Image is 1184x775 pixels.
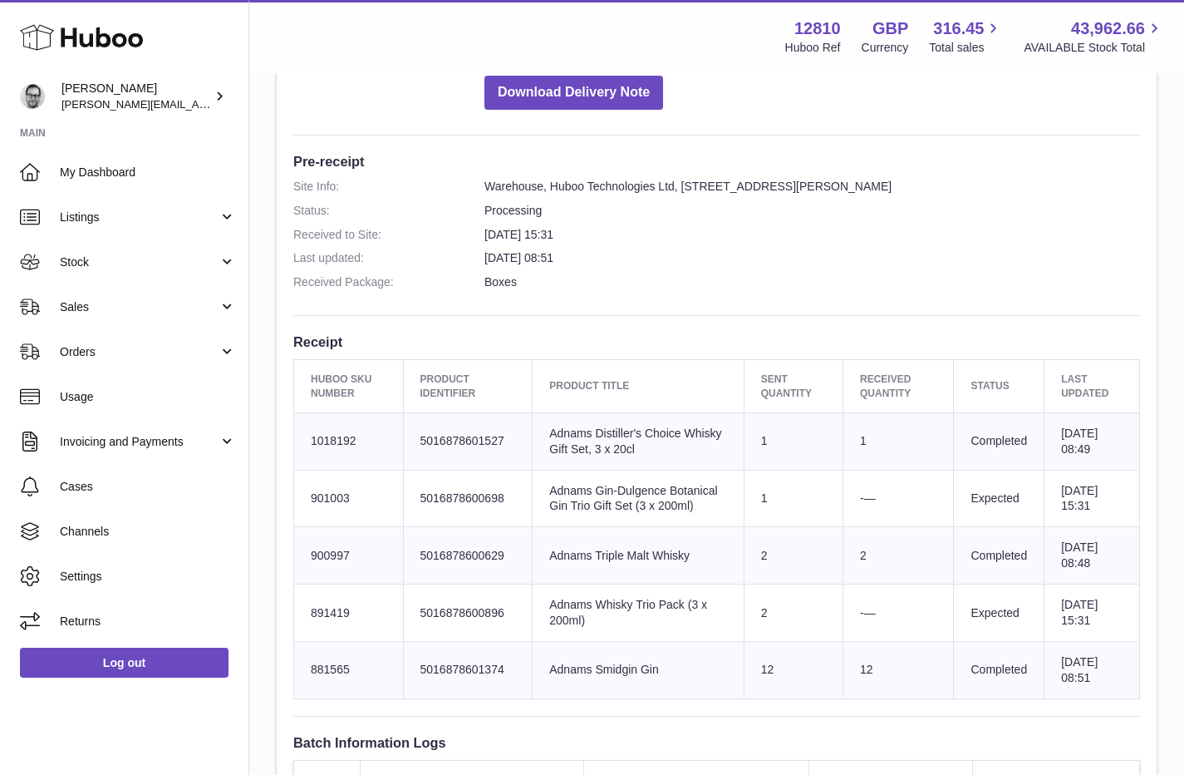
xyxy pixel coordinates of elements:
div: Huboo Ref [785,40,841,56]
a: 316.45 Total sales [929,17,1003,56]
span: Total sales [929,40,1003,56]
a: 43,962.66 AVAILABLE Stock Total [1024,17,1164,56]
th: Last updated [1044,360,1140,412]
dd: [DATE] 15:31 [484,227,1140,243]
span: 316.45 [933,17,984,40]
td: Expected [954,470,1044,527]
span: AVAILABLE Stock Total [1024,40,1164,56]
dt: Status: [293,203,484,219]
td: [DATE] 15:31 [1044,585,1140,642]
dt: Received to Site: [293,227,484,243]
th: Sent Quantity [744,360,843,412]
div: v 4.0.25 [47,27,81,40]
td: [DATE] 08:51 [1044,641,1140,698]
td: 900997 [294,527,404,585]
td: 1018192 [294,412,404,470]
span: Usage [60,389,236,405]
td: Completed [954,527,1044,585]
td: 1 [843,412,954,470]
img: tab_domain_overview_orange.svg [45,105,58,118]
td: Adnams Smidgin Gin [533,641,744,698]
span: Settings [60,569,236,585]
td: 1 [744,470,843,527]
td: [DATE] 08:49 [1044,412,1140,470]
span: Returns [60,614,236,629]
dt: Received Package: [293,274,484,290]
span: Sales [60,299,219,315]
td: 12 [744,641,843,698]
td: Expected [954,585,1044,642]
strong: 12810 [794,17,841,40]
span: Invoicing and Payments [60,434,219,450]
span: Stock [60,254,219,270]
td: 2 [744,527,843,585]
td: Adnams Whisky Trio Pack (3 x 200ml) [533,585,744,642]
img: logo_orange.svg [27,27,40,40]
a: Log out [20,648,228,678]
dd: [DATE] 08:51 [484,250,1140,266]
th: Product Identifier [403,360,533,412]
span: Channels [60,524,236,540]
td: 881565 [294,641,404,698]
td: -— [843,585,954,642]
span: Orders [60,344,219,360]
th: Status [954,360,1044,412]
th: Product title [533,360,744,412]
td: -— [843,470,954,527]
img: tab_keywords_by_traffic_grey.svg [165,105,179,118]
td: 2 [843,527,954,585]
img: alex@digidistiller.com [20,84,45,109]
h3: Receipt [293,333,1140,351]
dd: Boxes [484,274,1140,290]
td: 2 [744,585,843,642]
th: Received Quantity [843,360,954,412]
dt: Site Info: [293,179,484,195]
strong: GBP [872,17,908,40]
td: 1 [744,412,843,470]
td: Completed [954,412,1044,470]
td: 901003 [294,470,404,527]
td: Completed [954,641,1044,698]
td: 5016878600896 [403,585,533,642]
h3: Batch Information Logs [293,733,1140,752]
td: 5016878601527 [403,412,533,470]
span: 43,962.66 [1071,17,1145,40]
div: Domain Overview [63,106,149,117]
img: website_grey.svg [27,43,40,57]
div: Currency [862,40,909,56]
td: Adnams Triple Malt Whisky [533,527,744,585]
td: 5016878600629 [403,527,533,585]
td: Adnams Distiller's Choice Whisky Gift Set, 3 x 20cl [533,412,744,470]
td: 891419 [294,585,404,642]
td: 12 [843,641,954,698]
span: My Dashboard [60,165,236,180]
div: Keywords by Traffic [184,106,280,117]
td: [DATE] 15:31 [1044,470,1140,527]
button: Download Delivery Note [484,76,663,110]
span: Cases [60,479,236,495]
td: [DATE] 08:48 [1044,527,1140,585]
td: 5016878600698 [403,470,533,527]
h3: Pre-receipt [293,152,1140,170]
td: Adnams Gin-Dulgence Botanical Gin Trio Gift Set (3 x 200ml) [533,470,744,527]
div: [PERSON_NAME] [61,81,211,112]
td: 5016878601374 [403,641,533,698]
div: Domain: [DOMAIN_NAME] [43,43,183,57]
span: Listings [60,210,219,225]
th: Huboo SKU Number [294,360,404,412]
dt: Last updated: [293,250,484,266]
span: [PERSON_NAME][EMAIL_ADDRESS][DOMAIN_NAME] [61,97,333,111]
dd: Processing [484,203,1140,219]
dd: Warehouse, Huboo Technologies Ltd, [STREET_ADDRESS][PERSON_NAME] [484,179,1140,195]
